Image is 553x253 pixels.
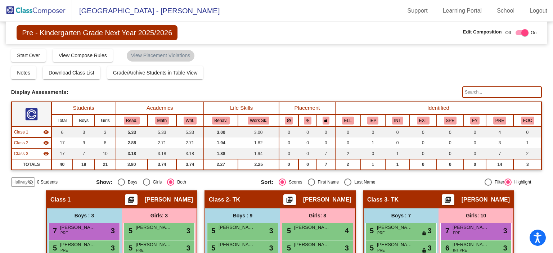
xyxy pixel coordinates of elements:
[60,241,96,248] span: [PERSON_NAME]
[361,127,385,137] td: 0
[279,114,298,127] th: Keep away students
[285,196,294,206] mat-icon: picture_as_pdf
[238,148,279,159] td: 1.94
[116,148,148,159] td: 3.18
[464,114,486,127] th: Foster Youth
[368,244,374,252] span: 5
[417,117,430,125] button: EXT
[17,53,40,58] span: Start Over
[298,137,317,148] td: 0
[145,196,193,203] span: [PERSON_NAME]
[453,248,467,253] span: INT PRE
[12,159,51,170] td: TOTALS
[11,66,36,79] button: Notes
[361,114,385,127] th: Resource IEP
[95,137,116,148] td: 8
[125,179,138,185] div: Boys
[521,117,534,125] button: FOC
[51,137,73,148] td: 17
[437,159,464,170] td: 0
[176,148,204,159] td: 3.18
[279,102,335,114] th: Placement
[96,179,255,186] mat-radio-group: Select an option
[335,148,361,159] td: 2
[12,148,51,159] td: Nadine Seghetti - TK
[176,159,204,170] td: 3.74
[17,25,177,40] span: Pre - Kindergarten Grade Next Year 2025/2026
[14,129,28,135] span: Class 1
[72,5,220,17] span: [GEOGRAPHIC_DATA] - [PERSON_NAME]
[385,127,410,137] td: 0
[279,159,298,170] td: 0
[73,114,95,127] th: Boys
[317,114,335,127] th: Keep with teacher
[127,50,194,62] mat-chip: View Placement Violations
[204,148,238,159] td: 1.88
[492,179,504,185] div: Filter
[43,66,100,79] button: Download Class List
[385,114,410,127] th: Introvert
[464,127,486,137] td: 0
[43,140,49,146] mat-icon: visibility
[95,114,116,127] th: Girls
[335,159,361,170] td: 2
[43,129,49,135] mat-icon: visibility
[462,86,542,98] input: Search...
[155,117,169,125] button: Math
[294,224,330,231] span: [PERSON_NAME]
[437,137,464,148] td: 0
[11,89,68,95] span: Display Assessments:
[444,244,449,252] span: 6
[410,148,436,159] td: 0
[444,117,457,125] button: SPE
[486,148,514,159] td: 7
[136,224,172,231] span: [PERSON_NAME]
[127,244,132,252] span: 5
[368,227,374,235] span: 5
[204,102,279,114] th: Life Skills
[122,208,197,223] div: Girls: 3
[51,159,73,170] td: 40
[385,148,410,159] td: 1
[298,114,317,127] th: Keep with students
[136,248,144,253] span: PRE
[513,127,541,137] td: 0
[51,148,73,159] td: 17
[317,159,335,170] td: 7
[113,70,198,76] span: Grade/Archive Students in Table View
[14,140,28,146] span: Class 2
[95,159,116,170] td: 21
[28,179,33,185] mat-icon: visibility_off
[361,148,385,159] td: 0
[136,241,172,248] span: [PERSON_NAME]
[279,127,298,137] td: 0
[410,159,436,170] td: 0
[111,225,115,236] span: 3
[261,179,273,185] span: Sort:
[116,137,148,148] td: 2.88
[513,159,541,170] td: 3
[493,117,506,125] button: PRE
[486,137,514,148] td: 3
[503,225,507,236] span: 3
[51,244,57,252] span: 5
[531,30,536,36] span: On
[285,227,291,235] span: 5
[229,196,240,203] span: - TK
[303,196,351,203] span: [PERSON_NAME]
[279,137,298,148] td: 0
[176,127,204,137] td: 5.33
[13,179,28,185] span: Hallway
[317,137,335,148] td: 0
[47,208,122,223] div: Boys : 3
[148,159,176,170] td: 3.74
[385,137,410,148] td: 0
[12,127,51,137] td: Melissa Seymour - No Class Name
[219,241,255,248] span: [PERSON_NAME]
[512,179,531,185] div: Highlight
[317,148,335,159] td: 7
[73,127,95,137] td: 3
[444,227,449,235] span: 7
[51,114,73,127] th: Total
[51,102,116,114] th: Students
